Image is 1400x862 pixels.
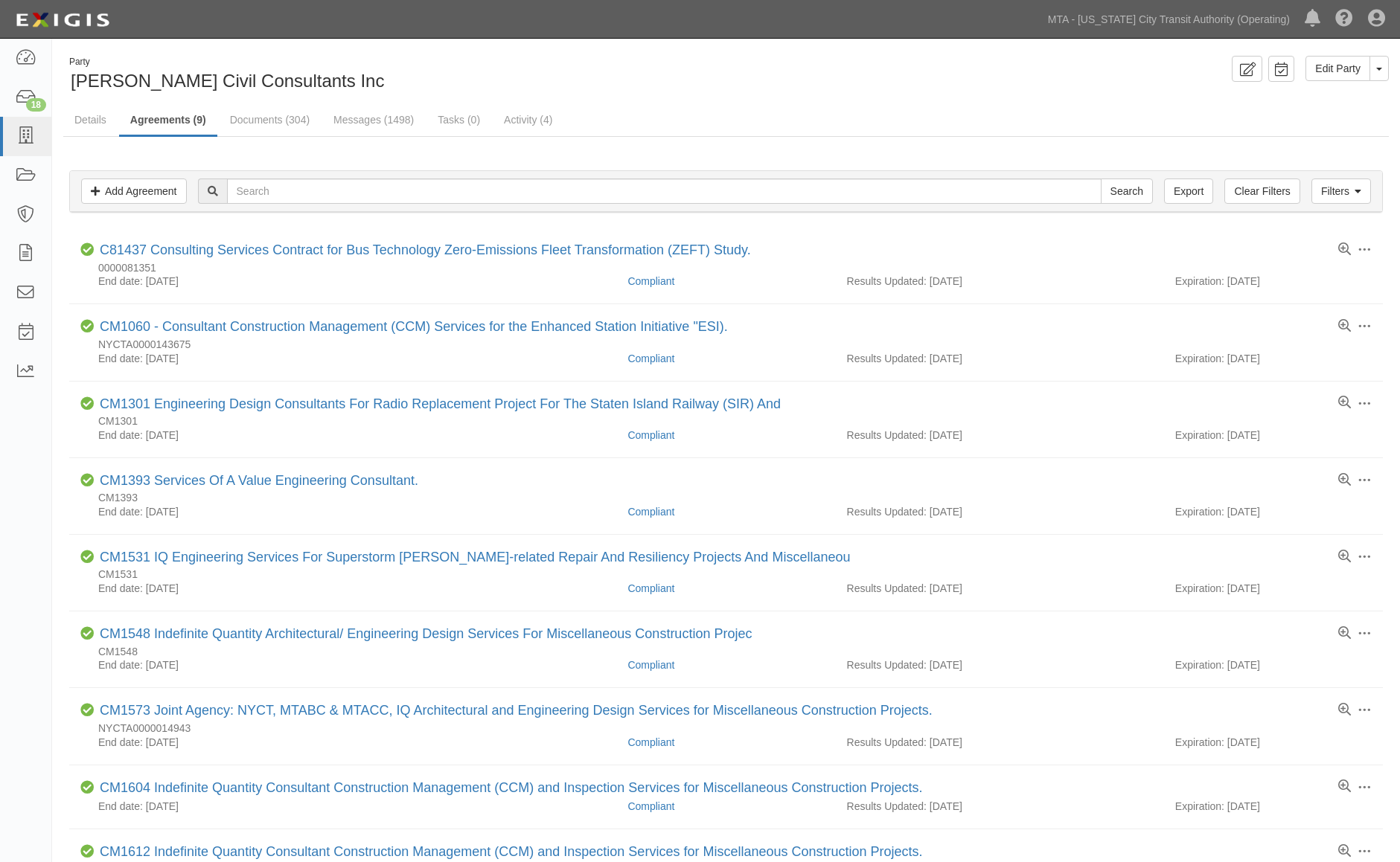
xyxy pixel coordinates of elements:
a: Filters [1311,178,1371,204]
a: CM1531 IQ Engineering Services For Superstorm [PERSON_NAME]-related Repair And Resiliency Project... [100,550,850,565]
a: Activity (4) [493,105,563,135]
i: Compliant [80,704,94,717]
a: C81437 Consulting Services Contract for Bus Technology Zero-Emissions Fleet Transformation (ZEFT)... [100,242,751,257]
div: End date: [DATE] [80,428,616,443]
div: Expiration: [DATE] [1175,504,1372,519]
a: View results summary [1338,550,1351,564]
a: Details [63,105,118,135]
a: CM1604 Indefinite Quantity Consultant Construction Management (CCM) and Inspection Services for M... [100,780,923,795]
div: End date: [DATE] [80,581,616,596]
div: End date: [DATE] [80,504,616,519]
div: CM1604 Indefinite Quantity Consultant Construction Management (CCM) and Inspection Services for M... [100,780,923,797]
a: Compliant [627,353,674,364]
a: Edit Party [1305,56,1370,81]
a: Compliant [627,506,674,518]
div: CM1573 Joint Agency: NYCT, MTABC & MTACC, IQ Architectural and Engineering Design Services for Mi... [100,703,933,719]
div: CM1301 Engineering Design Consultants For Radio Replacement Project For The Staten Island Railway... [100,396,781,413]
a: Add Agreement [81,178,187,204]
a: MTA - [US_STATE] City Transit Authority (Operating) [1041,4,1297,34]
a: View results summary [1338,780,1351,794]
a: CM1393 Services Of A Value Engineering Consultant. [100,473,418,488]
div: Expiration: [DATE] [1175,735,1372,750]
div: Expiration: [DATE] [1175,428,1372,443]
div: CM1548 Indefinite Quantity Architectural/ Engineering Design Services For Miscellaneous Construct... [100,626,752,643]
a: View results summary [1338,243,1351,257]
img: Logo [11,7,114,33]
i: Compliant [80,845,94,858]
div: End date: [DATE] [80,351,616,366]
div: Jacobs Civil Consultants Inc [63,56,715,94]
a: View results summary [1338,627,1351,640]
span: [PERSON_NAME] Civil Consultants Inc [71,71,384,91]
div: CM1301 [80,415,1372,428]
i: Help Center - Complianz [1335,10,1353,28]
div: End date: [DATE] [80,274,616,289]
div: Expiration: [DATE] [1175,351,1372,366]
div: Party [69,56,384,68]
div: Results Updated: [DATE] [847,657,1153,672]
a: View results summary [1338,320,1351,333]
i: Compliant [80,781,94,794]
div: Results Updated: [DATE] [847,351,1153,366]
div: 18 [26,98,46,112]
div: Expiration: [DATE] [1175,799,1372,814]
div: C81437 Consulting Services Contract for Bus Technology Zero-Emissions Fleet Transformation (ZEFT)... [100,242,751,259]
div: CM1531 [80,568,1372,581]
i: Compliant [80,397,94,411]
a: Compliant [627,429,674,441]
div: Results Updated: [DATE] [847,428,1153,443]
div: End date: [DATE] [80,657,616,672]
i: Compliant [80,550,94,564]
a: Tasks (0) [426,105,491,135]
div: End date: [DATE] [80,735,616,750]
div: CM1531 IQ Engineering Services For Superstorm Sandy-related Repair And Resiliency Projects And Mi... [100,550,850,566]
div: Expiration: [DATE] [1175,657,1372,672]
a: Compliant [627,275,674,287]
div: NYCTA0000143675 [80,338,1372,351]
div: Results Updated: [DATE] [847,735,1153,750]
div: CM1612 Indefinite Quantity Consultant Construction Management (CCM) and Inspection Services for M... [100,844,923,861]
a: CM1301 Engineering Design Consultants For Radio Replacement Project For The Staten Island Railway... [100,396,781,411]
a: View results summary [1338,704,1351,717]
a: CM1548 Indefinite Quantity Architectural/ Engineering Design Services For Miscellaneous Construct... [100,626,752,641]
a: View results summary [1338,845,1351,858]
div: CM1393 [80,492,1372,504]
a: Messages (1498) [322,105,425,135]
div: Results Updated: [DATE] [847,581,1153,596]
div: Expiration: [DATE] [1175,274,1372,289]
a: Compliant [627,800,674,812]
a: Compliant [627,659,674,671]
i: Compliant [80,474,94,487]
input: Search [227,178,1102,204]
i: Compliant [80,320,94,333]
a: Export [1164,178,1213,204]
a: View results summary [1338,396,1351,410]
i: Compliant [80,243,94,257]
div: Results Updated: [DATE] [847,799,1153,814]
a: View results summary [1338,474,1351,487]
div: 0000081351 [80,262,1372,274]
a: CM1612 Indefinite Quantity Consultant Construction Management (CCM) and Inspection Services for M... [100,844,923,859]
a: CM1060 - Consultant Construction Management (CCM) Services for the Enhanced Station Initiative "E... [100,319,728,334]
div: CM1393 Services Of A Value Engineering Consultant. [100,473,418,489]
a: CM1573 Joint Agency: NYCT, MTABC & MTACC, IQ Architectural and Engineering Design Services for Mi... [100,703,933,718]
a: Compliant [627,736,674,748]
div: NYCTA0000014943 [80,722,1372,735]
a: Clear Filters [1224,178,1300,204]
input: Search [1101,178,1153,204]
div: Results Updated: [DATE] [847,274,1153,289]
div: Results Updated: [DATE] [847,504,1153,519]
a: Compliant [627,582,674,594]
div: CM1060 - Consultant Construction Management (CCM) Services for the Enhanced Station Initiative "E... [100,319,728,335]
div: End date: [DATE] [80,799,616,814]
i: Compliant [80,627,94,640]
div: CM1548 [80,646,1372,658]
a: Documents (304) [219,105,321,135]
div: Expiration: [DATE] [1175,581,1372,596]
a: Agreements (9) [119,105,217,137]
